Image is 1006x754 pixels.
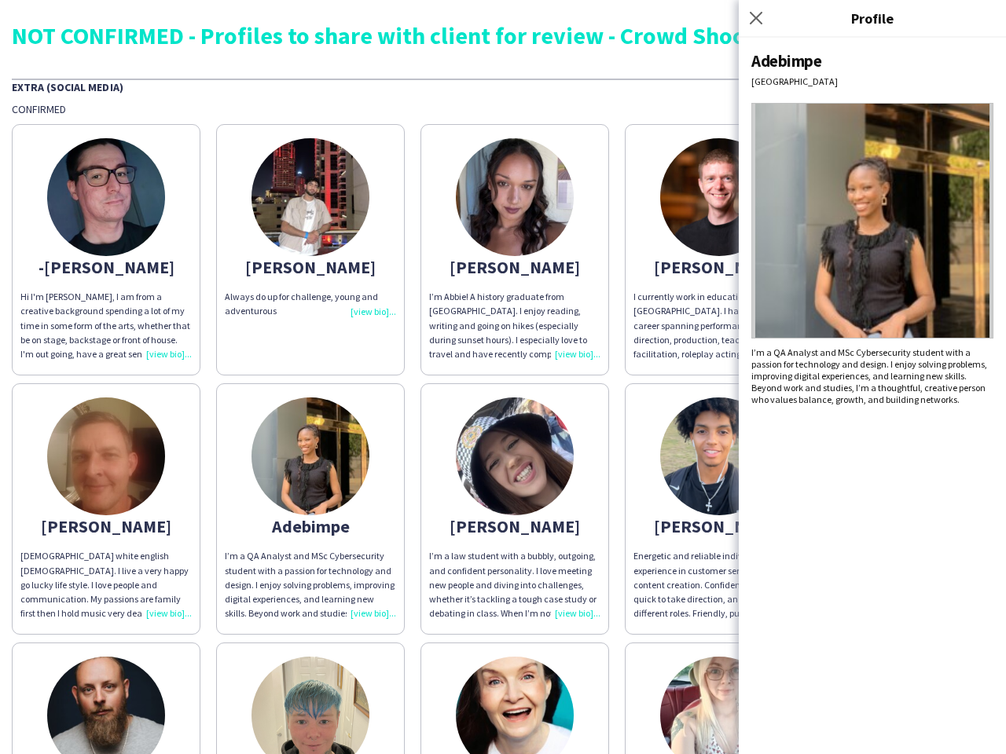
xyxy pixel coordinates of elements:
img: thumb-68cc1c58c0818.jpeg [456,138,574,256]
img: Crew avatar or photo [751,103,993,339]
div: Energetic and reliable individual with experience in customer service and content creation. Confi... [633,549,805,620]
div: Always do up for challenge, young and adventurous [225,290,396,318]
div: [PERSON_NAME] [429,519,600,533]
img: thumb-68c5ac754c32c.jpeg [251,138,369,256]
div: [PERSON_NAME] [225,260,396,274]
div: [PERSON_NAME] [429,260,600,274]
div: I’m a law student with a bubbly, outgoing, and confident personality. I love meeting new people a... [429,549,600,620]
div: [GEOGRAPHIC_DATA] [751,75,993,87]
div: Adebimpe [751,50,993,71]
img: thumb-68c85513cd2fa.jpg [660,138,778,256]
div: [PERSON_NAME] [20,519,192,533]
h3: Profile [739,8,1006,28]
div: I’m a QA Analyst and MSc Cybersecurity student with a passion for technology and design. I enjoy ... [751,346,993,405]
div: -[PERSON_NAME] [20,260,192,274]
div: [DEMOGRAPHIC_DATA] white english [DEMOGRAPHIC_DATA]. I live a very happy go lucky life style. I l... [20,549,192,620]
div: [PERSON_NAME] [633,260,805,274]
img: thumb-68ca9e2bdcb1a.jpeg [251,397,369,515]
div: I’m Abbie! A history graduate from [GEOGRAPHIC_DATA]. I enjoy reading, writing and going on hikes... [429,290,600,361]
img: thumb-68d517cf0afa5.jpeg [456,397,574,515]
div: NOT CONFIRMED - Profiles to share with client for review - Crowd Shoot [DATE] [12,24,994,47]
div: Hi I'm [PERSON_NAME], I am from a creative background spending a lot of my time in some form of t... [20,290,192,361]
div: Confirmed [12,102,994,116]
div: Adebimpe [225,519,396,533]
div: Extra (Social Media) [12,79,994,94]
img: thumb-68c73658818a7.jpg [47,138,165,256]
div: I currently work in education and [GEOGRAPHIC_DATA]. I have a portfolio career spanning performan... [633,290,805,361]
img: thumb-68c6cfaef1175.png [660,397,778,515]
img: thumb-68c86f83176a6.jpg [47,397,165,515]
div: I’m a QA Analyst and MSc Cybersecurity student with a passion for technology and design. I enjoy ... [225,549,396,620]
div: [PERSON_NAME] [633,519,805,533]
